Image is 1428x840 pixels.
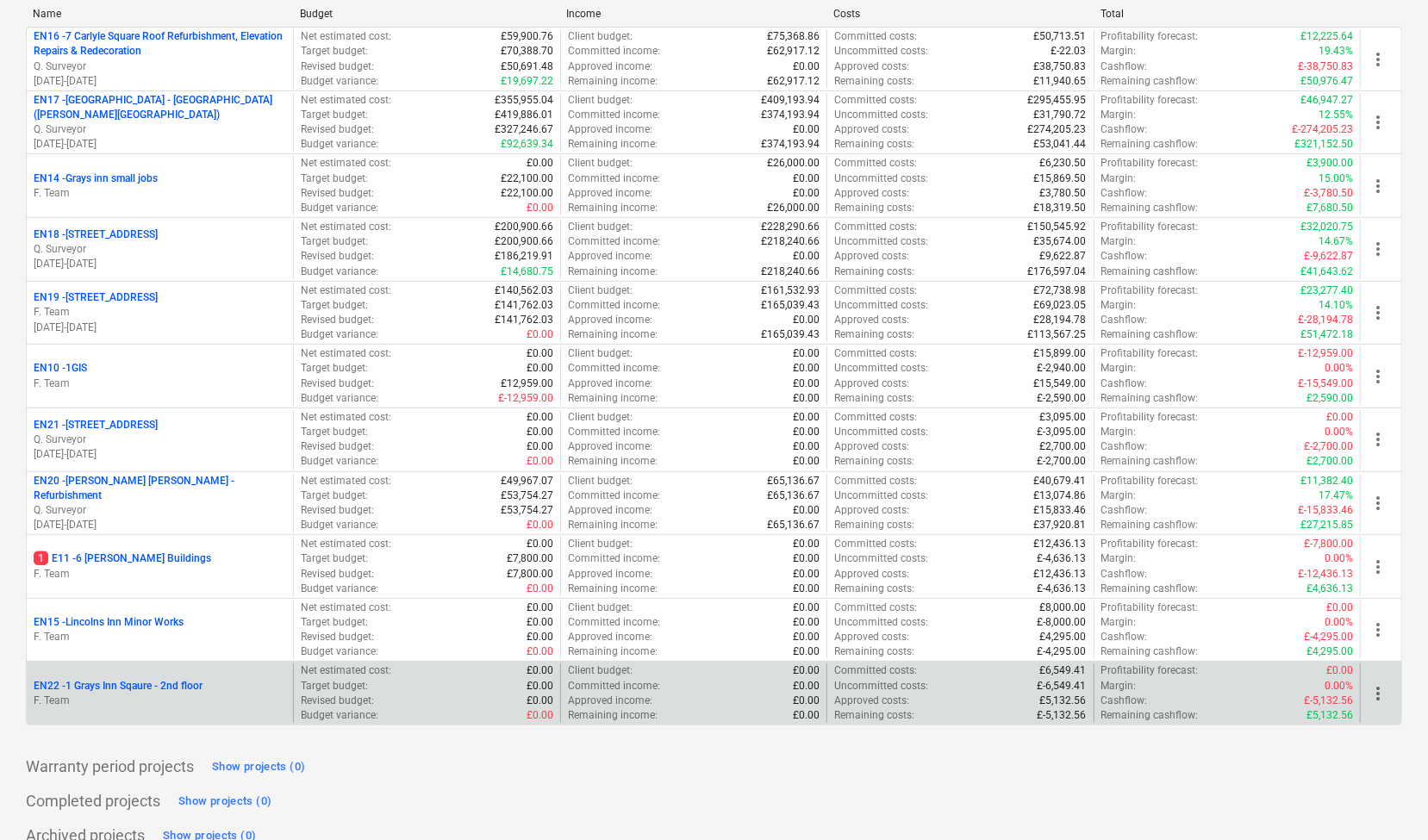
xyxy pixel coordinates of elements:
p: [DATE] - [DATE] [34,518,286,532]
p: £38,750.83 [1034,59,1087,74]
p: Target budget : [301,234,368,249]
p: £-28,194.78 [1298,313,1353,327]
p: Revised budget : [301,122,374,137]
p: Revised budget : [301,376,374,391]
p: £0.00 [793,410,820,425]
p: Profitability forecast : [1101,29,1199,44]
p: Committed income : [568,234,660,249]
p: F. Team [34,305,286,320]
p: Budget variance : [301,74,378,89]
p: £50,691.48 [501,59,553,74]
p: £31,790.72 [1034,108,1087,122]
p: EN22 - 1 Grays Inn Sqaure - 2nd floor [34,679,203,694]
p: £15,549.00 [1034,376,1087,391]
p: £0.00 [527,327,553,342]
p: Cashflow : [1101,59,1148,74]
p: Remaining cashflow : [1101,264,1199,279]
p: Profitability forecast : [1101,410,1199,425]
p: Client budget : [568,283,633,298]
p: Net estimated cost : [301,156,391,171]
p: £12,959.00 [501,376,553,391]
p: Cashflow : [1101,186,1148,201]
p: £-3,095.00 [1038,425,1087,439]
p: Approved costs : [834,376,909,391]
p: Remaining costs : [834,264,914,279]
p: Approved costs : [834,249,909,264]
p: Uncommitted costs : [834,298,928,313]
p: 14.67% [1319,234,1353,249]
p: £0.00 [793,59,820,74]
p: £165,039.43 [761,298,820,313]
p: £65,136.67 [767,474,820,488]
p: 15.00% [1319,171,1353,186]
p: Client budget : [568,156,633,171]
p: £-2,700.00 [1038,454,1087,469]
p: £0.00 [793,361,820,376]
span: more_vert [1368,302,1388,323]
p: £0.00 [793,439,820,454]
span: more_vert [1368,493,1388,513]
p: Committed costs : [834,156,917,171]
div: Total [1101,8,1354,20]
p: Margin : [1101,425,1137,439]
p: Target budget : [301,108,368,122]
p: Approved costs : [834,439,909,454]
p: £75,368.86 [767,29,820,44]
p: Remaining income : [568,327,658,342]
p: EN21 - [STREET_ADDRESS] [34,418,158,432]
span: more_vert [1368,429,1388,450]
p: 12.55% [1319,108,1353,122]
p: £23,277.40 [1300,283,1353,298]
p: Net estimated cost : [301,93,391,108]
p: Approved income : [568,439,652,454]
p: £0.00 [1326,410,1353,425]
p: Budget variance : [301,264,378,279]
p: £-12,959.00 [1298,346,1353,361]
p: Remaining cashflow : [1101,137,1199,152]
p: F. Team [34,567,286,582]
p: Committed income : [568,425,660,439]
p: Target budget : [301,44,368,59]
p: £12,225.64 [1300,29,1353,44]
p: Client budget : [568,29,633,44]
p: Uncommitted costs : [834,44,928,59]
p: £374,193.94 [761,108,820,122]
div: EN16 -7 Carlyle Square Roof Refurbishment, Elevation Repairs & RedecorationQ. Surveyor[DATE]-[DATE] [34,29,286,89]
p: EN16 - 7 Carlyle Square Roof Refurbishment, Elevation Repairs & Redecoration [34,29,286,59]
p: £141,762.03 [495,298,553,313]
p: Remaining income : [568,137,658,152]
p: £59,900.76 [501,29,553,44]
div: Show projects (0) [212,757,305,777]
p: Cashflow : [1101,439,1148,454]
div: Budget [300,8,553,20]
p: Approved income : [568,313,652,327]
p: Q. Surveyor [34,432,286,447]
p: £-2,940.00 [1038,361,1087,376]
p: £26,000.00 [767,156,820,171]
p: £141,762.03 [495,313,553,327]
p: £228,290.66 [761,220,820,234]
p: £0.00 [527,156,553,171]
p: Approved costs : [834,122,909,137]
p: £2,590.00 [1306,391,1353,406]
p: EN14 - Grays inn small jobs [34,171,158,186]
p: £53,754.27 [501,488,553,503]
p: Revised budget : [301,186,374,201]
p: Net estimated cost : [301,474,391,488]
p: [DATE] - [DATE] [34,320,286,335]
p: Margin : [1101,361,1137,376]
p: Committed income : [568,488,660,503]
span: more_vert [1368,239,1388,259]
div: Costs [833,8,1087,20]
p: £2,700.00 [1306,454,1353,469]
p: Revised budget : [301,59,374,74]
p: Margin : [1101,234,1137,249]
p: £62,917.12 [767,44,820,59]
p: £62,917.12 [767,74,820,89]
div: EN18 -[STREET_ADDRESS]Q. Surveyor[DATE]-[DATE] [34,227,286,271]
p: Remaining cashflow : [1101,454,1199,469]
p: £-3,780.50 [1304,186,1353,201]
p: £-22.03 [1051,44,1087,59]
p: £65,136.67 [767,488,820,503]
p: £19,697.22 [501,74,553,89]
